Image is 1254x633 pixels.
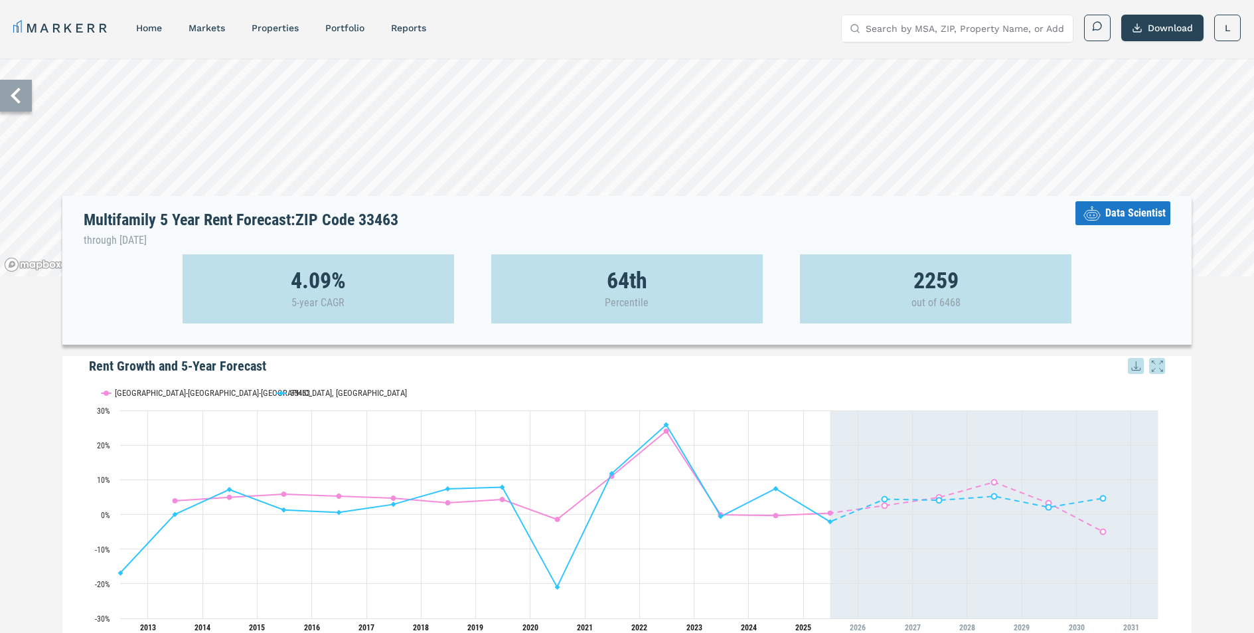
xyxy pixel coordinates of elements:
text: -30% [95,614,110,624]
tspan: 2019 [468,623,484,632]
path: Sunday, 28 Jun, 20:00, 2.56. Miami-Fort Lauderdale-West Palm Beach, FL. [882,503,888,508]
input: Search by MSA, ZIP, Property Name, or Address [866,15,1065,42]
text: 10% [97,476,110,485]
tspan: 2016 [304,623,320,632]
path: Tuesday, 28 Jun, 20:00, 25.89. 33463. [664,422,669,428]
path: Sunday, 28 Jun, 20:00, 1.29. 33463. [281,507,287,513]
h5: Rent Growth and 5-Year Forecast [89,356,1164,376]
path: Sunday, 28 Jun, 20:00, -20.97. 33463. [555,585,560,590]
path: Wednesday, 28 Jun, 20:00, 4.68. Miami-Fort Lauderdale-West Palm Beach, FL. [391,496,396,501]
text: 30% [97,407,110,416]
p: out of 6468 [911,296,961,310]
tspan: 2026 [850,623,866,632]
tspan: 2022 [632,623,648,632]
a: MARKERR [13,19,110,37]
tspan: 2017 [358,623,374,632]
text: 20% [97,441,110,450]
text: [GEOGRAPHIC_DATA]-[GEOGRAPHIC_DATA]-[GEOGRAPHIC_DATA], [GEOGRAPHIC_DATA] [115,388,407,398]
path: Monday, 28 Jun, 20:00, 4.09. 33463. [937,497,942,503]
path: Saturday, 28 Jun, 20:00, 7.18. 33463. [227,487,232,492]
path: Friday, 28 Jun, 20:00, 3.94. Miami-Fort Lauderdale-West Palm Beach, FL. [173,498,178,503]
path: Sunday, 28 Jun, 20:00, 5.84. Miami-Fort Lauderdale-West Palm Beach, FL. [281,492,287,497]
path: Tuesday, 28 Jun, 20:00, 0.57. 33463. [337,510,342,515]
a: Mapbox logo [4,257,62,272]
strong: 64th [607,274,647,287]
tspan: 2027 [905,623,921,632]
h1: Multifamily 5 Year Rent Forecast: ZIP Code 33463 [84,211,398,249]
a: markets [189,23,225,33]
path: Wednesday, 28 Jun, 20:00, 2.9. 33463. [391,501,396,507]
tspan: 2030 [1069,623,1085,632]
path: Sunday, 28 Jun, 20:00, 4.41. 33463. [882,497,888,502]
path: Saturday, 28 Jun, 20:00, -2.11. 33463. [828,519,833,525]
tspan: 2031 [1123,623,1139,632]
path: Wednesday, 28 Jun, 20:00, 9.32. Miami-Fort Lauderdale-West Palm Beach, FL. [992,480,997,485]
path: Friday, 28 Jun, 20:00, 0. 33463. [173,512,178,517]
path: Saturday, 28 Jun, 20:00, 0.4. Miami-Fort Lauderdale-West Palm Beach, FL. [828,511,833,516]
tspan: 2018 [414,623,430,632]
a: reports [391,23,426,33]
button: Download [1121,15,1204,41]
tspan: 2028 [959,623,975,632]
tspan: 2013 [140,623,156,632]
text: 33463 [290,388,310,398]
tspan: 2021 [578,623,593,632]
a: Portfolio [325,23,364,33]
strong: 2259 [913,274,959,287]
path: Friday, 28 Jun, 20:00, 4.31. Miami-Fort Lauderdale-West Palm Beach, FL. [500,497,505,502]
strong: 4.09% [291,274,346,287]
text: -10% [95,545,110,555]
path: Thursday, 28 Jun, 20:00, -16.91. 33463. [118,571,123,576]
span: Data Scientist [1105,205,1166,221]
tspan: 2015 [250,623,266,632]
span: L [1225,21,1230,35]
path: Sunday, 28 Jun, 20:00, -1.45. Miami-Fort Lauderdale-West Palm Beach, FL. [555,517,560,522]
path: Tuesday, 28 Jun, 20:00, 5.25. Miami-Fort Lauderdale-West Palm Beach, FL. [337,494,342,499]
path: Thursday, 28 Jun, 20:00, 2.07. 33463. [1046,505,1052,510]
path: Thursday, 28 Jun, 20:00, 3.37. Miami-Fort Lauderdale-West Palm Beach, FL. [445,500,451,505]
text: 0% [101,511,110,520]
p: 5-year CAGR [291,296,345,310]
p: Percentile [605,296,649,310]
tspan: 2024 [741,623,757,632]
tspan: 2020 [522,623,538,632]
path: Friday, 28 Jun, 20:00, 4.66. 33463. [1101,496,1106,501]
g: Miami-Fort Lauderdale-West Palm Beach, FL, line 2 of 4 with 5 data points. [882,480,1106,535]
path: Thursday, 28 Jun, 20:00, 7.36. 33463. [445,486,451,492]
p: through [DATE] [84,232,398,249]
path: Friday, 28 Jun, 20:00, 7.84. 33463. [500,485,505,490]
g: 33463, line 4 of 4 with 5 data points. [882,494,1106,510]
a: home [136,23,162,33]
tspan: 2025 [796,623,812,632]
path: Friday, 28 Jun, 20:00, -5. Miami-Fort Lauderdale-West Palm Beach, FL. [1101,529,1106,535]
button: L [1214,15,1241,41]
button: Data Scientist [1075,201,1170,225]
text: -20% [95,580,110,589]
tspan: 2023 [686,623,702,632]
path: Friday, 28 Jun, 20:00, 7.45. 33463. [773,486,779,492]
tspan: 2029 [1014,623,1030,632]
tspan: 2014 [195,623,211,632]
path: Wednesday, 28 Jun, 20:00, 5.24. 33463. [992,494,997,499]
path: Wednesday, 28 Jun, 20:00, -0.59. 33463. [718,514,724,519]
path: Friday, 28 Jun, 20:00, -0.33. Miami-Fort Lauderdale-West Palm Beach, FL. [773,513,779,518]
path: Monday, 28 Jun, 20:00, 11.79. 33463. [609,471,615,476]
a: properties [252,23,299,33]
